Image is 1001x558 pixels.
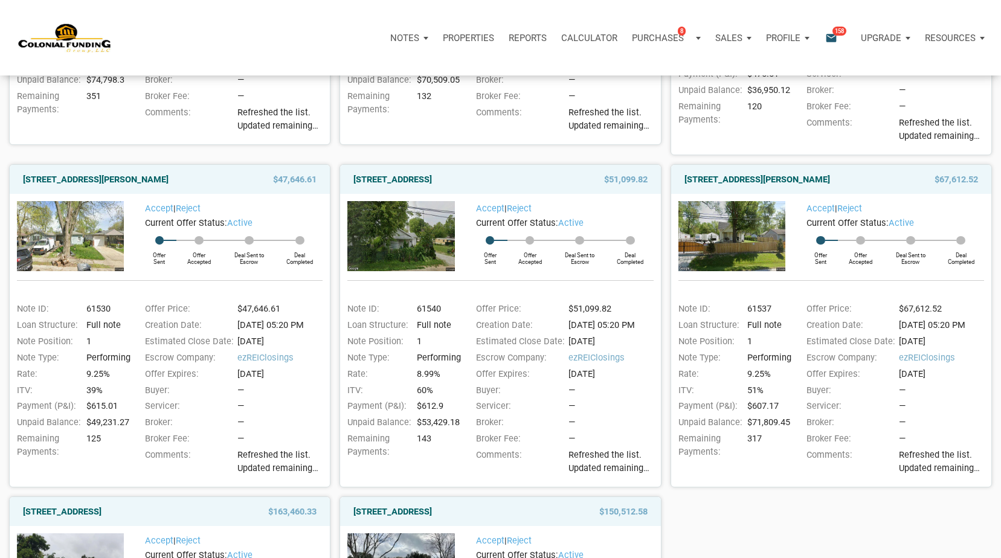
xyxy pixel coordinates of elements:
[347,201,454,271] img: 575926
[176,245,222,266] div: Offer Accepted
[672,335,744,348] div: Note Position:
[672,400,744,413] div: Payment (P&I):
[237,433,244,444] span: —
[443,33,494,43] p: Properties
[800,117,895,147] div: Comments:
[82,416,130,429] div: $49,231.27
[11,400,82,413] div: Payment (P&I):
[413,368,461,381] div: 8.99%
[237,400,329,413] div: —
[237,416,329,429] div: —
[604,172,648,187] span: $51,099.82
[341,432,413,459] div: Remaining Payments:
[565,368,660,381] div: [DATE]
[470,319,565,332] div: Creation Date:
[383,20,436,56] button: Notes
[672,432,744,459] div: Remaining Payments:
[899,400,990,413] div: —
[607,245,653,266] div: Deal Completed
[470,368,565,381] div: Offer Expires:
[476,217,558,228] span: Current Offer Status:
[599,504,648,519] span: $150,512.58
[139,449,234,479] div: Comments:
[237,106,329,133] span: Refreshed the list. Updated remaining payments on a few notes. We have 8 notes available for purc...
[341,416,413,429] div: Unpaid Balance:
[744,368,791,381] div: 9.25%
[237,384,329,397] div: —
[895,303,990,316] div: $67,612.52
[470,384,565,397] div: Buyer:
[277,245,323,266] div: Deal Completed
[227,217,253,228] span: active
[684,172,830,187] a: [STREET_ADDRESS][PERSON_NAME]
[413,90,461,117] div: 132
[672,100,744,127] div: Remaining Payments:
[744,432,791,459] div: 317
[82,384,130,397] div: 39%
[552,245,607,266] div: Deal Sent to Escrow
[568,433,575,444] span: —
[139,400,234,413] div: Servicer:
[341,368,413,381] div: Rate:
[861,33,901,43] p: Upgrade
[625,20,708,56] button: Purchases8
[237,351,329,365] span: ezREIClosings
[23,504,101,519] a: [STREET_ADDRESS]
[672,368,744,381] div: Rate:
[806,203,835,214] a: Accept
[237,449,329,475] span: Refreshed the list. Updated remaining payments on a few notes. We have 8 notes available for purc...
[766,33,800,43] p: Profile
[234,303,329,316] div: $47,646.61
[176,535,201,546] a: Reject
[800,384,895,397] div: Buyer:
[82,368,130,381] div: 9.25%
[800,351,895,365] div: Escrow Company:
[837,203,862,214] a: Reject
[11,416,82,429] div: Unpaid Balance:
[895,335,990,348] div: [DATE]
[413,384,461,397] div: 60%
[800,449,895,479] div: Comments:
[139,319,234,332] div: Creation Date:
[82,90,130,117] div: 351
[413,416,461,429] div: $53,429.18
[11,319,82,332] div: Loan Structure:
[672,303,744,316] div: Note ID:
[568,400,660,413] div: —
[341,90,413,117] div: Remaining Payments:
[341,303,413,316] div: Note ID:
[470,303,565,316] div: Offer Price:
[470,416,565,429] div: Broker:
[507,535,532,546] a: Reject
[139,303,234,316] div: Offer Price:
[838,245,883,266] div: Offer Accepted
[234,319,329,332] div: [DATE] 05:20 PM
[800,335,895,348] div: Estimated Close Date:
[568,106,660,133] span: Refreshed the list. Updated remaining payments on a few notes. We have 8 notes available for purc...
[744,335,791,348] div: 1
[744,400,791,413] div: $607.17
[708,20,759,56] button: Sales
[11,303,82,316] div: Note ID:
[561,33,617,43] p: Calculator
[568,384,660,397] div: —
[899,101,906,112] span: —
[436,20,501,56] a: Properties
[413,319,461,332] div: Full note
[145,535,173,546] a: Accept
[268,504,317,519] span: $163,460.33
[800,100,895,114] div: Broker Fee:
[744,84,791,97] div: $36,950.12
[507,245,553,266] div: Offer Accepted
[918,20,992,56] a: Resources
[82,335,130,348] div: 1
[806,203,862,214] span: |
[800,432,895,446] div: Broker Fee:
[11,368,82,381] div: Rate:
[341,319,413,332] div: Loan Structure:
[800,319,895,332] div: Creation Date:
[889,217,914,228] span: active
[470,335,565,348] div: Estimated Close Date:
[273,172,317,187] span: $47,646.61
